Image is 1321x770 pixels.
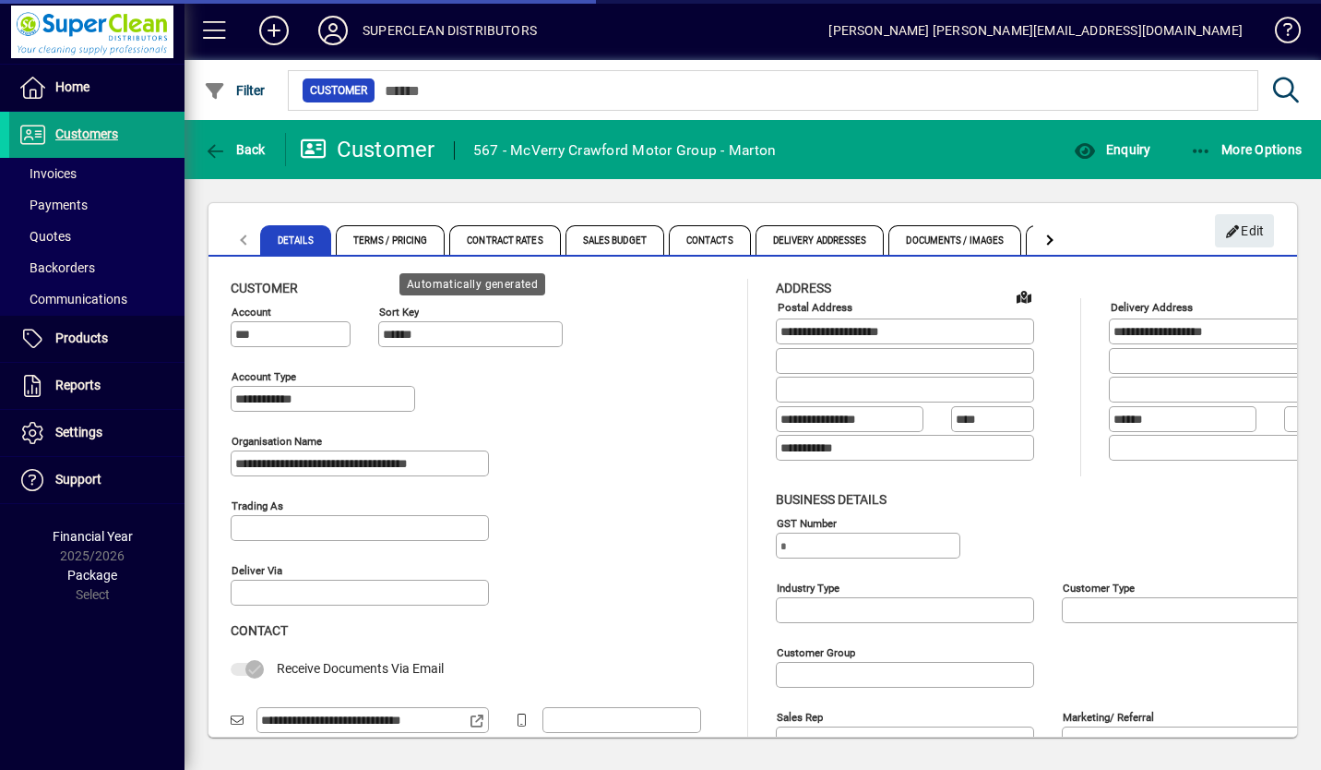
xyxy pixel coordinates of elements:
[260,225,331,255] span: Details
[67,568,117,583] span: Package
[363,16,537,45] div: SUPERCLEAN DISTRIBUTORS
[777,645,855,658] mat-label: Customer group
[244,14,303,47] button: Add
[449,225,560,255] span: Contract Rates
[231,623,288,638] span: Contact
[53,529,133,544] span: Financial Year
[1190,142,1303,157] span: More Options
[300,135,435,164] div: Customer
[18,229,71,244] span: Quotes
[776,492,887,507] span: Business details
[1009,282,1039,311] a: View on map
[336,225,446,255] span: Terms / Pricing
[888,225,1021,255] span: Documents / Images
[9,65,184,111] a: Home
[55,378,101,392] span: Reports
[1225,216,1265,247] span: Edit
[399,273,545,295] div: Automatically generated
[1261,4,1298,64] a: Knowledge Base
[232,370,296,383] mat-label: Account Type
[231,281,298,295] span: Customer
[379,306,419,319] mat-label: Sort key
[1074,142,1150,157] span: Enquiry
[777,710,823,723] mat-label: Sales rep
[1063,581,1135,594] mat-label: Customer type
[18,260,95,275] span: Backorders
[9,316,184,362] a: Products
[18,198,88,212] span: Payments
[232,499,283,512] mat-label: Trading as
[204,83,266,98] span: Filter
[18,166,77,181] span: Invoices
[184,133,286,166] app-page-header-button: Back
[55,79,89,94] span: Home
[1185,133,1307,166] button: More Options
[9,283,184,315] a: Communications
[9,457,184,503] a: Support
[18,292,127,307] span: Communications
[199,74,270,107] button: Filter
[828,16,1243,45] div: [PERSON_NAME] [PERSON_NAME][EMAIL_ADDRESS][DOMAIN_NAME]
[565,225,664,255] span: Sales Budget
[9,221,184,252] a: Quotes
[9,363,184,409] a: Reports
[776,281,831,295] span: Address
[310,81,367,100] span: Customer
[1215,214,1274,247] button: Edit
[9,410,184,456] a: Settings
[1069,133,1155,166] button: Enquiry
[204,142,266,157] span: Back
[55,472,101,487] span: Support
[9,189,184,221] a: Payments
[303,14,363,47] button: Profile
[9,158,184,189] a: Invoices
[232,306,271,319] mat-label: Account
[232,435,322,448] mat-label: Organisation name
[55,126,118,141] span: Customers
[9,252,184,283] a: Backorders
[55,331,108,345] span: Products
[55,425,102,439] span: Settings
[199,133,270,166] button: Back
[1063,710,1154,723] mat-label: Marketing/ Referral
[232,564,282,577] mat-label: Deliver via
[777,581,839,594] mat-label: Industry type
[777,516,837,529] mat-label: GST Number
[756,225,885,255] span: Delivery Addresses
[669,225,751,255] span: Contacts
[1026,225,1129,255] span: Custom Fields
[473,136,777,165] div: 567 - McVerry Crawford Motor Group - Marton
[277,661,444,676] span: Receive Documents Via Email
